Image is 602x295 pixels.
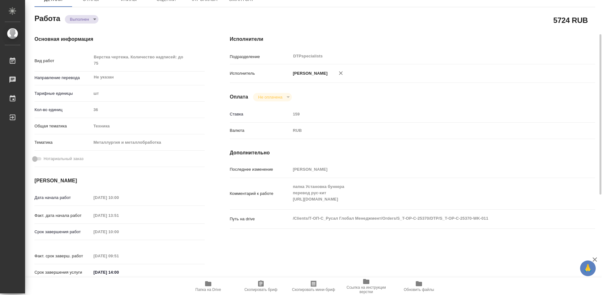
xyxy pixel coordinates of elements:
input: Пустое поле [91,227,146,236]
button: Удалить исполнителя [334,66,348,80]
p: Дата начала работ [34,195,91,201]
button: 🙏 [580,260,596,276]
h4: Дополнительно [230,149,595,157]
div: шт [91,88,205,99]
button: Скопировать мини-бриф [287,277,340,295]
p: Ставка [230,111,291,117]
input: Пустое поле [91,105,205,114]
p: Комментарий к работе [230,190,291,197]
button: Выполнен [68,17,91,22]
h2: 5724 RUB [553,15,588,25]
p: Факт. срок заверш. работ [34,253,91,259]
h4: [PERSON_NAME] [34,177,205,185]
input: Пустое поле [291,110,565,119]
p: Вид работ [34,58,91,64]
p: [PERSON_NAME] [291,70,328,77]
input: ✎ Введи что-нибудь [91,268,146,277]
button: Не оплачена [256,94,284,100]
span: Папка на Drive [195,287,221,292]
p: Исполнитель [230,70,291,77]
div: Выполнен [65,15,98,24]
div: RUB [291,125,565,136]
p: Факт. дата начала работ [34,212,91,219]
p: Валюта [230,127,291,134]
input: Пустое поле [91,211,146,220]
button: Обновить файлы [393,277,445,295]
input: Пустое поле [91,251,146,260]
textarea: папка Установка бункера перевод рус-кит [URL][DOMAIN_NAME] [291,181,565,205]
p: Путь на drive [230,216,291,222]
div: Выполнен [253,93,292,101]
span: Скопировать бриф [244,287,277,292]
p: Направление перевода [34,75,91,81]
p: Подразделение [230,54,291,60]
span: Обновить файлы [404,287,434,292]
h4: Исполнители [230,35,595,43]
span: Ссылка на инструкции верстки [344,285,389,294]
button: Ссылка на инструкции верстки [340,277,393,295]
p: Срок завершения услуги [34,269,91,276]
p: Кол-во единиц [34,107,91,113]
span: Скопировать мини-бриф [292,287,335,292]
h2: Работа [34,12,60,24]
input: Пустое поле [91,193,146,202]
input: Пустое поле [291,165,565,174]
p: Тарифные единицы [34,90,91,97]
textarea: /Clients/Т-ОП-С_Русал Глобал Менеджмент/Orders/S_T-OP-C-25370/DTP/S_T-OP-C-25370-WK-011 [291,213,565,224]
h4: Оплата [230,93,248,101]
span: 🙏 [583,262,593,275]
p: Последнее изменение [230,166,291,173]
span: Нотариальный заказ [44,156,83,162]
button: Скопировать бриф [235,277,287,295]
p: Общая тематика [34,123,91,129]
button: Папка на Drive [182,277,235,295]
p: Тематика [34,139,91,146]
p: Срок завершения работ [34,229,91,235]
h4: Основная информация [34,35,205,43]
div: Металлургия и металлобработка [91,137,205,148]
div: Техника [91,121,205,131]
